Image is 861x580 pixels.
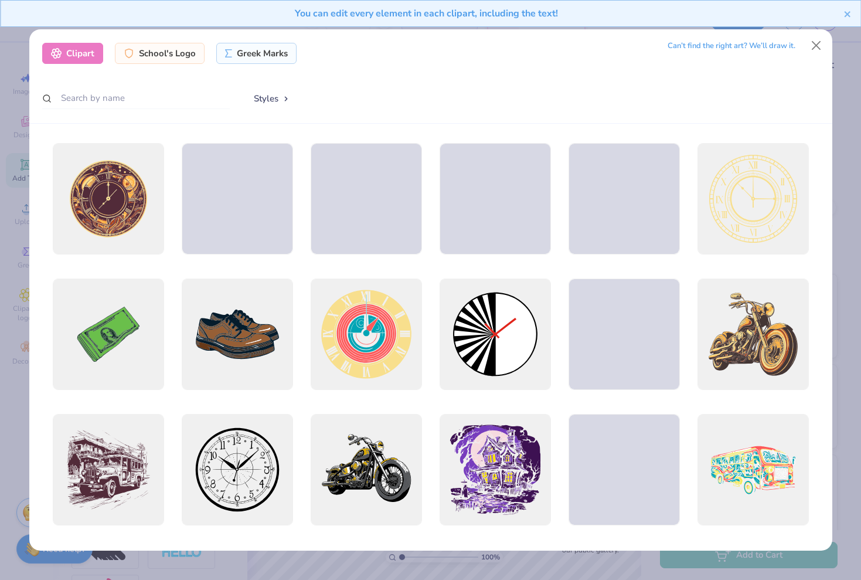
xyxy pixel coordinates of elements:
button: close [843,6,852,21]
div: Greek Marks [216,43,297,64]
button: Styles [241,87,302,110]
input: Search by name [42,87,230,109]
div: Can’t find the right art? We’ll draw it. [668,36,795,56]
div: You can edit every element in each clipart, including the text! [9,6,843,21]
div: School's Logo [115,43,205,64]
div: Clipart [42,43,103,64]
button: Close [805,35,827,57]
